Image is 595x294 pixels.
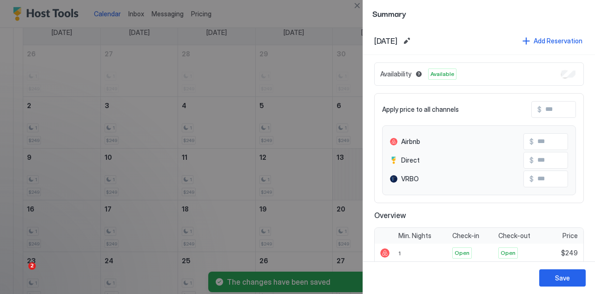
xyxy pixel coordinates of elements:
span: $ [529,156,534,164]
span: Open [501,249,516,257]
button: Add Reservation [521,34,584,47]
button: Edit date range [401,35,412,47]
span: $ [529,175,534,183]
span: Summary [372,7,586,19]
span: 2 [28,262,36,270]
iframe: Intercom notifications message [7,204,193,269]
button: Blocked dates override all pricing rules and remain unavailable until manually unblocked [413,68,424,80]
span: [DATE] [374,36,397,46]
span: Direct [401,156,420,164]
span: Price [562,232,578,240]
iframe: Intercom live chat [9,262,32,285]
span: $ [537,105,542,114]
span: Availability [380,70,411,78]
div: Save [555,273,570,283]
button: Save [539,269,586,287]
span: Check-out [498,232,530,240]
span: $ [529,137,534,146]
span: Open [455,249,469,257]
span: Overview [374,211,584,220]
span: $249 [561,249,578,257]
span: 1 [398,250,401,257]
span: Min. Nights [398,232,431,240]
div: Add Reservation [534,36,582,46]
span: Available [430,70,454,78]
span: Check-in [452,232,479,240]
span: Apply price to all channels [382,105,459,114]
span: VRBO [401,175,419,183]
span: Airbnb [401,137,420,146]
